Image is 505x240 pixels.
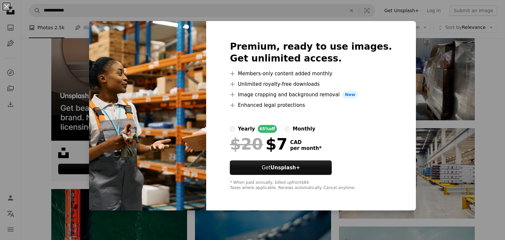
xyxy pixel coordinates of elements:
li: Image cropping and background removal [230,91,392,99]
div: 65% off [258,125,277,133]
img: premium_photo-1661963876857-0cff8745a6af [89,21,206,210]
input: yearly65%off [230,126,235,132]
div: $7 [230,135,287,153]
span: $20 [230,135,263,153]
button: GetUnsplash+ [230,160,332,175]
h2: Premium, ready to use images. Get unlimited access. [230,41,392,64]
li: Unlimited royalty-free downloads [230,80,392,88]
input: monthly [285,126,290,132]
div: * When paid annually, billed upfront $84 Taxes where applicable. Renews automatically. Cancel any... [230,180,392,191]
li: Members-only content added monthly [230,70,392,78]
strong: Unsplash+ [271,165,300,171]
span: CAD [290,139,322,145]
span: New [342,91,358,99]
li: Enhanced legal protections [230,101,392,109]
div: yearly [238,125,255,133]
span: per month * [290,145,322,151]
div: monthly [293,125,315,133]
